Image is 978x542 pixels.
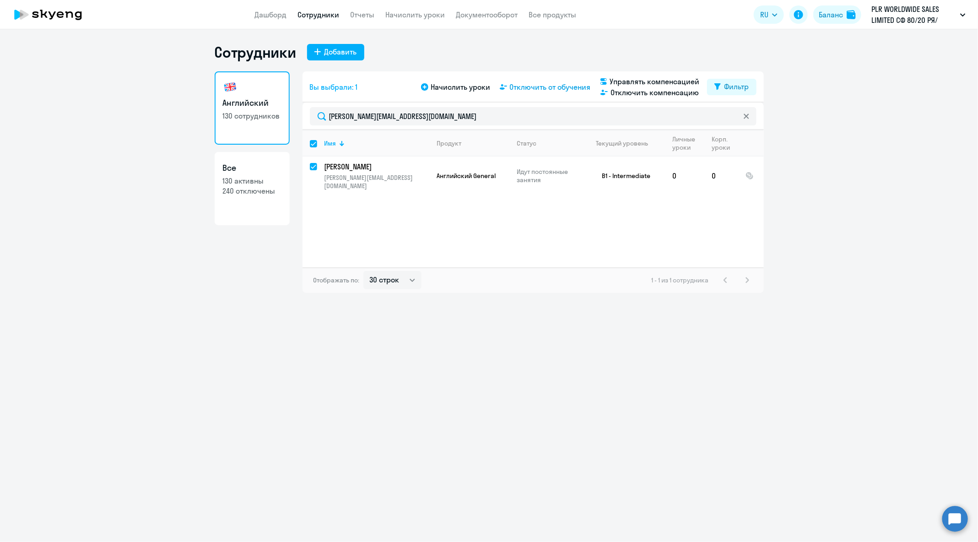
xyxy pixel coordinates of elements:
span: Вы выбрали: 1 [310,81,358,92]
a: [PERSON_NAME] [324,162,429,172]
button: Балансbalance [813,5,861,24]
p: 130 активны [223,176,281,186]
div: Текущий уровень [588,139,665,147]
span: Отключить компенсацию [611,87,699,98]
p: [PERSON_NAME][EMAIL_ADDRESS][DOMAIN_NAME] [324,173,429,190]
a: Начислить уроки [386,10,445,19]
button: Фильтр [707,79,756,95]
div: Корп. уроки [712,135,738,152]
input: Поиск по имени, email, продукту или статусу [310,107,756,125]
div: Баланс [819,9,843,20]
h1: Сотрудники [215,43,296,61]
span: 1 - 1 из 1 сотрудника [652,276,709,284]
div: Имя [324,139,336,147]
td: 0 [705,157,738,195]
a: Сотрудники [298,10,340,19]
a: Все продукты [529,10,577,19]
div: Личные уроки [673,135,704,152]
p: Идут постоянные занятия [517,168,580,184]
img: balance [847,10,856,19]
span: Управлять компенсацией [610,76,700,87]
span: Английский General [437,172,496,180]
p: 130 сотрудников [223,111,281,121]
a: Отчеты [351,10,375,19]
p: [PERSON_NAME] [324,162,428,172]
div: Продукт [437,139,462,147]
div: Статус [517,139,580,147]
div: Фильтр [724,81,749,92]
p: 240 отключены [223,186,281,196]
h3: Английский [223,97,281,109]
div: Добавить [324,46,357,57]
a: Документооборот [456,10,518,19]
span: RU [760,9,768,20]
div: Текущий уровень [596,139,648,147]
span: Отключить от обучения [510,81,591,92]
a: Дашборд [255,10,287,19]
button: PLR WORLDWIDE SALES LIMITED СФ 80/20 РЯ/Премиум 2021, [GEOGRAPHIC_DATA], ООО [867,4,970,26]
div: Корп. уроки [712,135,730,152]
button: Добавить [307,44,364,60]
p: PLR WORLDWIDE SALES LIMITED СФ 80/20 РЯ/Премиум 2021, [GEOGRAPHIC_DATA], ООО [871,4,956,26]
div: Личные уроки [673,135,696,152]
div: Статус [517,139,537,147]
td: B1 - Intermediate [580,157,665,195]
span: Отображать по: [313,276,360,284]
div: Имя [324,139,429,147]
a: Все130 активны240 отключены [215,152,290,225]
a: Английский130 сотрудников [215,71,290,145]
img: english [223,80,238,94]
div: Продукт [437,139,509,147]
button: RU [754,5,784,24]
td: 0 [665,157,705,195]
span: Начислить уроки [431,81,491,92]
h3: Все [223,162,281,174]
